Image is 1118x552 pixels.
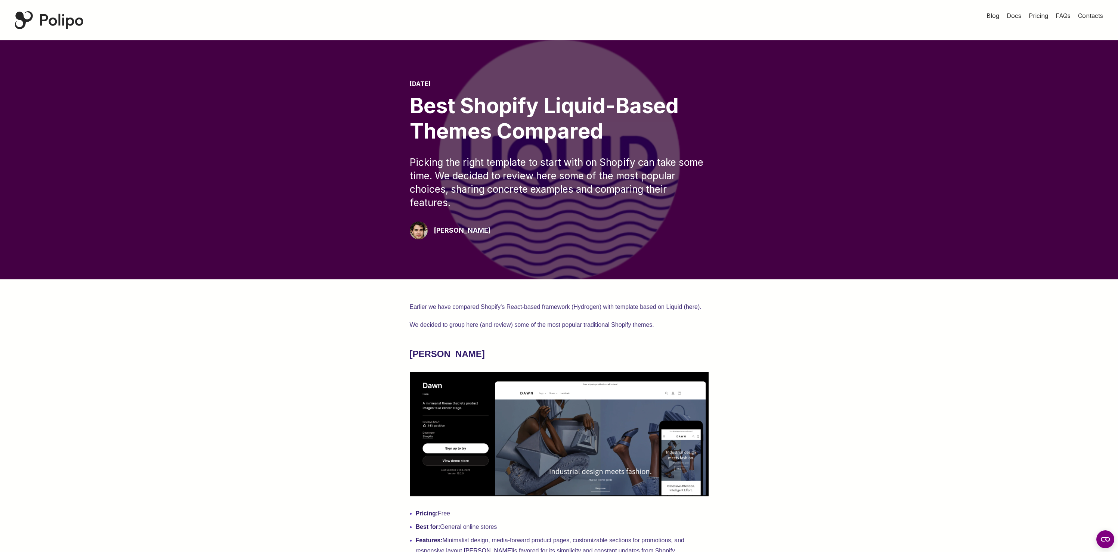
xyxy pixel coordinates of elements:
[1096,530,1114,548] button: Open CMP widget
[1078,12,1103,19] span: Contacts
[1029,12,1048,19] span: Pricing
[416,537,443,543] strong: Features:
[1007,11,1021,20] a: Docs
[416,524,440,530] strong: Best for:
[686,304,698,310] a: here
[1056,12,1071,19] span: FAQs
[410,93,709,143] div: Best Shopify Liquid-Based Themes Compared
[410,302,709,312] p: Earlier we have compared Shopify's React-based framework (Hydrogen) with template based on Liquid...
[1029,11,1048,20] a: Pricing
[416,508,709,519] li: Free
[410,80,431,87] time: [DATE]
[987,12,999,19] span: Blog
[416,510,438,517] strong: Pricing:
[410,372,709,496] img: Dawn
[410,349,485,359] strong: [PERSON_NAME]
[416,522,709,532] li: General online stores
[434,225,490,236] div: [PERSON_NAME]
[1056,11,1071,20] a: FAQs
[1078,11,1103,20] a: Contacts
[410,320,709,330] p: We decided to group here (and review) some of the most popular traditional Shopify themes.
[1007,12,1021,19] span: Docs
[410,221,428,239] img: Giorgio Pari Polipo
[987,11,999,20] a: Blog
[410,156,709,210] div: Picking the right template to start with on Shopify can take some time. We decided to review here...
